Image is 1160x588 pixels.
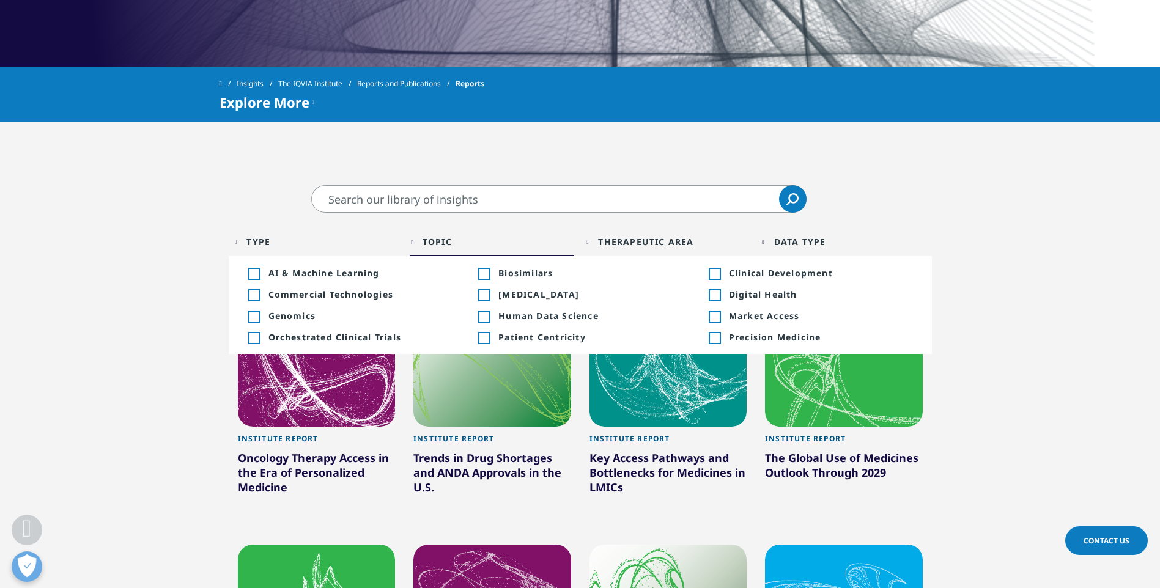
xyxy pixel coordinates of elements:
[695,284,926,305] li: Inclusion filter on Digital Health; 4 results
[413,450,571,499] div: Trends in Drug Shortages and ANDA Approvals in the U.S.
[729,331,912,343] span: Precision Medicine
[589,427,747,526] a: Institute Report Key Access Pathways and Bottlenecks for Medicines in LMICs
[709,268,720,279] div: Inclusion filter on Clinical Development; 1 result
[235,262,465,284] li: Inclusion filter on AI & Machine Learning; 2 results
[1065,526,1148,555] a: Contact Us
[478,268,489,279] div: Inclusion filter on Biosimilars; 11 results
[786,193,799,205] svg: Search
[465,262,695,284] li: Inclusion filter on Biosimilars; 11 results
[423,236,452,248] div: Topic facet.
[357,73,456,95] a: Reports and Publications
[709,290,720,301] div: Inclusion filter on Digital Health; 4 results
[729,267,912,279] span: Clinical Development
[478,290,489,301] div: Inclusion filter on COVID-19; 11 results
[1084,535,1129,546] span: Contact Us
[248,333,259,344] div: Inclusion filter on Orchestrated Clinical Trials; 2 results
[589,434,747,450] div: Institute Report
[248,268,259,279] div: Inclusion filter on AI & Machine Learning; 2 results
[12,551,42,582] button: Open Preferences
[774,236,826,248] div: Data Type facet.
[695,305,926,326] li: Inclusion filter on Market Access; 5 results
[589,450,747,499] div: Key Access Pathways and Bottlenecks for Medicines in LMICs
[765,450,923,485] div: The Global Use of Medicines Outlook Through 2029
[278,73,357,95] a: The IQVIA Institute
[237,73,278,95] a: Insights
[478,333,489,344] div: Inclusion filter on Patient Centricity; 1 result
[238,434,396,450] div: Institute Report
[238,450,396,499] div: Oncology Therapy Access in the Era of Personalized Medicine
[456,73,484,95] span: Reports
[598,236,693,248] div: Therapeutic Area facet.
[268,331,452,343] span: Orchestrated Clinical Trials
[465,326,695,348] li: Inclusion filter on Patient Centricity; 1 result
[709,311,720,322] div: Inclusion filter on Market Access; 5 results
[268,267,452,279] span: AI & Machine Learning
[465,284,695,305] li: Inclusion filter on COVID-19; 11 results
[498,331,682,343] span: Patient Centricity
[498,288,682,300] span: COVID-19
[498,267,682,279] span: Biosimilars
[695,326,926,348] li: Inclusion filter on Precision Medicine; 3 results
[413,427,571,526] a: Institute Report Trends in Drug Shortages and ANDA Approvals in the U.S.
[235,284,465,305] li: Inclusion filter on Commercial Technologies; 4 results
[268,310,452,322] span: Genomics
[268,288,452,300] span: Commercial Technologies
[695,262,926,284] li: Inclusion filter on Clinical Development; 1 result
[246,236,270,248] div: Type facet.
[729,288,912,300] span: Digital Health
[465,305,695,326] li: Inclusion filter on Human Data Science; 3 results
[238,427,396,526] a: Institute Report Oncology Therapy Access in the Era of Personalized Medicine
[235,305,465,326] li: Inclusion filter on Genomics; 1 result
[729,310,912,322] span: Market Access
[235,326,465,348] li: Inclusion filter on Orchestrated Clinical Trials; 2 results
[248,290,259,301] div: Inclusion filter on Commercial Technologies; 4 results
[765,427,923,512] a: Institute Report The Global Use of Medicines Outlook Through 2029
[779,185,807,213] a: Search
[709,333,720,344] div: Inclusion filter on Precision Medicine; 3 results
[220,95,309,109] span: Explore More
[311,185,807,213] input: Search
[498,310,682,322] span: Human Data Science
[478,311,489,322] div: Inclusion filter on Human Data Science; 3 results
[765,434,923,450] div: Institute Report
[413,434,571,450] div: Institute Report
[248,311,259,322] div: Inclusion filter on Genomics; 1 result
